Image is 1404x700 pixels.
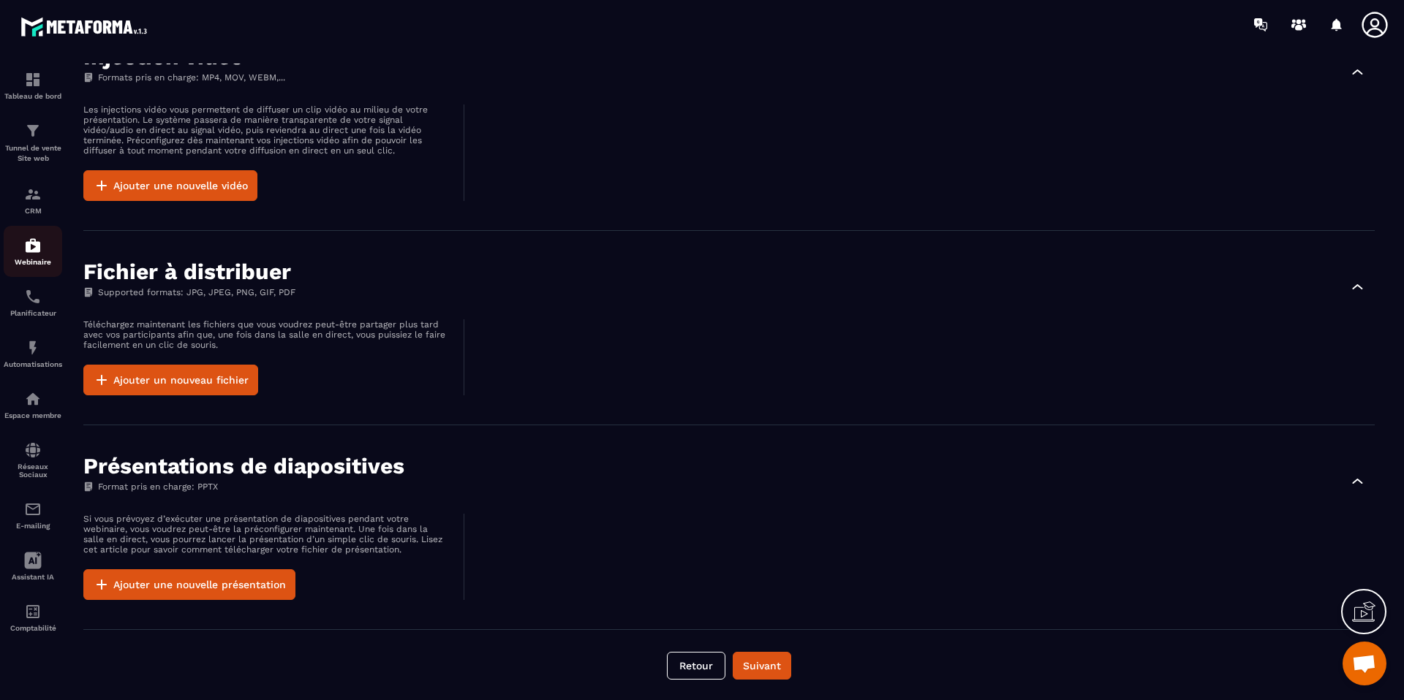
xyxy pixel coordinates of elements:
a: emailemailE-mailing [4,490,62,541]
img: formation [24,186,42,203]
a: automationsautomationsEspace membre [4,379,62,430]
img: automations [24,237,42,254]
a: formationformationCRM [4,175,62,226]
p: Formats pris en charge: MP4, MOV, WEBM,... [83,72,285,83]
p: E-mailing [4,522,62,530]
img: accountant [24,603,42,620]
p: Téléchargez maintenant les fichiers que vous voudrez peut-être partager plus tard avec vos partic... [83,319,449,350]
p: Réseaux Sociaux [4,463,62,479]
p: Format pris en charge: PPTX [83,482,404,492]
p: Planificateur [4,309,62,317]
a: automationsautomationsAutomatisations [4,328,62,379]
p: Assistant IA [4,573,62,581]
h2: Présentations de diapositives [83,454,404,478]
button: Retour [667,652,725,680]
a: formationformationTableau de bord [4,60,62,111]
a: formationformationTunnel de vente Site web [4,111,62,175]
img: automations [24,339,42,357]
h2: Injection vidéo [83,45,285,69]
p: Webinaire [4,258,62,266]
button: Ajouter une nouvelle vidéo [83,170,257,201]
img: automations [24,390,42,408]
a: automationsautomationsWebinaire [4,226,62,277]
p: Supported formats: JPG, JPEG, PNG, GIF, PDF [83,287,295,297]
div: Ouvrir le chat [1343,642,1386,685]
a: Assistant IA [4,541,62,592]
p: Espace membre [4,411,62,419]
img: scheduler [24,288,42,305]
a: social-networksocial-networkRéseaux Sociaux [4,430,62,490]
p: Si vous prévoyez d’exécuter une présentation de diapositives pendant votre webinaire, vous voudre... [83,514,449,555]
img: logo [20,13,152,40]
h2: Fichier à distribuer [83,260,295,284]
p: Tunnel de vente Site web [4,143,62,164]
p: Les injections vidéo vous permettent de diffuser un clip vidéo au milieu de votre présentation. L... [83,104,449,156]
p: Comptabilité [4,624,62,632]
p: CRM [4,207,62,215]
button: Ajouter un nouveau fichier [83,365,258,395]
p: Tableau de bord [4,92,62,100]
img: email [24,501,42,518]
img: social-network [24,441,42,459]
button: Suivant [733,652,791,680]
a: schedulerschedulerPlanificateur [4,277,62,328]
img: formation [24,71,42,88]
img: formation [24,122,42,140]
p: Automatisations [4,360,62,368]
a: accountantaccountantComptabilité [4,592,62,643]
